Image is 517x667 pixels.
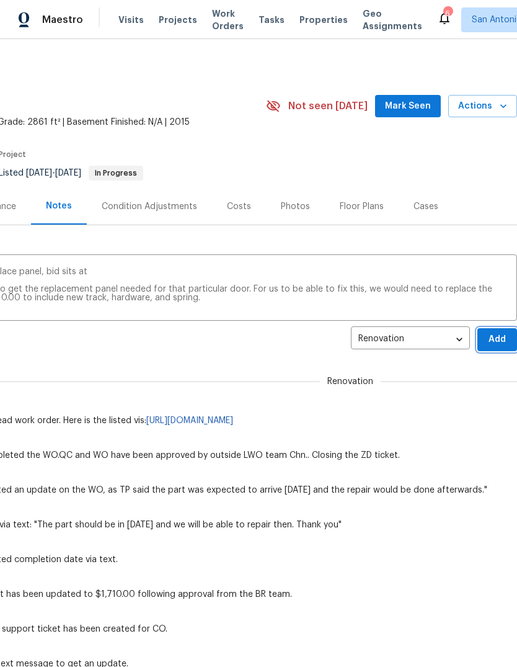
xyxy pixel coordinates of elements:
div: Cases [413,200,438,213]
span: Maestro [42,14,83,26]
button: Add [477,328,517,351]
span: In Progress [90,169,142,177]
span: Add [487,332,507,347]
span: Work Orders [212,7,244,32]
span: Actions [458,99,507,114]
span: Geo Assignments [363,7,422,32]
div: Costs [227,200,251,213]
a: [URL][DOMAIN_NAME] [146,416,233,425]
div: 6 [443,7,452,20]
span: [DATE] [55,169,81,177]
span: Projects [159,14,197,26]
span: Tasks [258,16,285,24]
div: Notes [46,200,72,212]
span: [DATE] [26,169,52,177]
span: Properties [299,14,348,26]
div: Photos [281,200,310,213]
div: Floor Plans [340,200,384,213]
button: Actions [448,95,517,118]
span: Renovation [320,375,381,388]
button: Mark Seen [375,95,441,118]
div: Renovation [351,325,470,355]
span: Visits [118,14,144,26]
span: Mark Seen [385,99,431,114]
span: Not seen [DATE] [288,100,368,112]
span: - [26,169,81,177]
div: Condition Adjustments [102,200,197,213]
